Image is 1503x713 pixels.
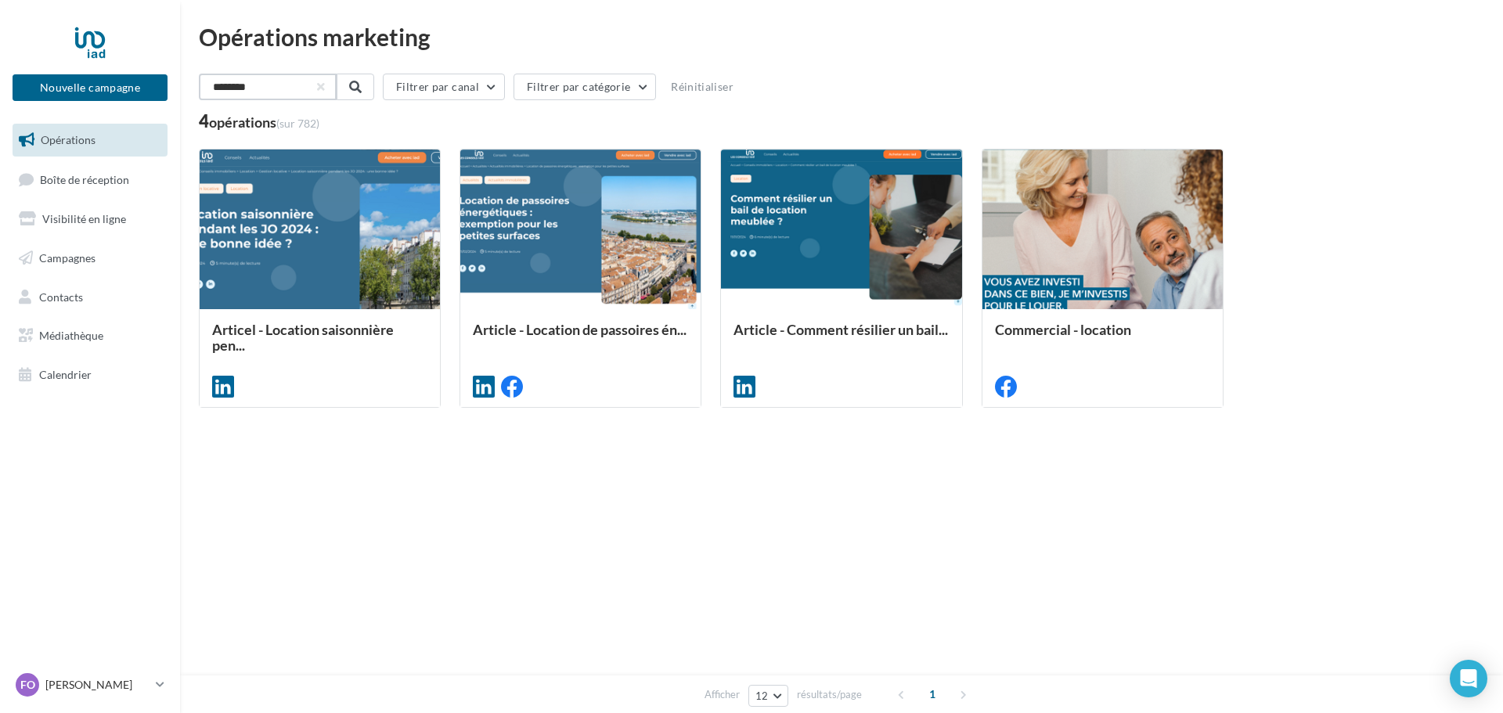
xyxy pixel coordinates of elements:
[9,203,171,236] a: Visibilité en ligne
[212,321,394,354] span: Articel - Location saisonnière pen...
[383,74,505,100] button: Filtrer par canal
[9,124,171,157] a: Opérations
[20,677,35,693] span: Fo
[705,687,740,702] span: Afficher
[13,74,168,101] button: Nouvelle campagne
[797,687,862,702] span: résultats/page
[9,281,171,314] a: Contacts
[473,321,687,338] span: Article - Location de passoires én...
[42,212,126,225] span: Visibilité en ligne
[276,117,319,130] span: (sur 782)
[45,677,150,693] p: [PERSON_NAME]
[995,321,1131,338] span: Commercial - location
[39,329,103,342] span: Médiathèque
[748,685,788,707] button: 12
[755,690,769,702] span: 12
[39,368,92,381] span: Calendrier
[209,115,319,129] div: opérations
[514,74,656,100] button: Filtrer par catégorie
[199,113,319,130] div: 4
[41,133,96,146] span: Opérations
[1450,660,1487,697] div: Open Intercom Messenger
[39,251,96,265] span: Campagnes
[9,163,171,196] a: Boîte de réception
[665,77,740,96] button: Réinitialiser
[920,682,945,707] span: 1
[39,290,83,303] span: Contacts
[13,670,168,700] a: Fo [PERSON_NAME]
[9,242,171,275] a: Campagnes
[40,172,129,185] span: Boîte de réception
[733,321,948,338] span: Article - Comment résilier un bail...
[199,25,1484,49] div: Opérations marketing
[9,319,171,352] a: Médiathèque
[9,358,171,391] a: Calendrier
